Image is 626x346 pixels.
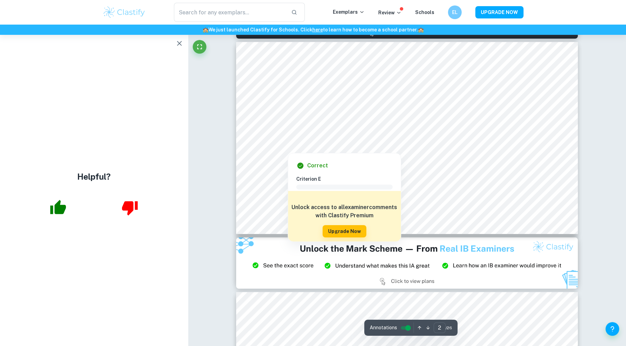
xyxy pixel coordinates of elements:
[605,322,619,336] button: Help and Feedback
[475,6,523,18] button: UPGRADE NOW
[193,40,206,54] button: Fullscreen
[1,26,625,33] h6: We just launched Clastify for Schools. Click to learn how to become a school partner.
[203,27,208,32] span: 🏫
[291,203,397,220] h6: Unlock access to all examiner comments with Clastify Premium
[415,10,434,15] a: Schools
[451,9,459,16] h6: EL
[378,9,402,16] p: Review
[174,3,286,22] input: Search for any exemplars...
[103,5,146,19] img: Clastify logo
[446,325,452,331] span: / 26
[448,5,462,19] button: EL
[312,27,323,32] a: here
[307,162,328,170] h6: Correct
[333,8,365,16] p: Exemplars
[370,324,397,331] span: Annotations
[77,170,111,183] h4: Helpful?
[323,225,366,237] button: Upgrade Now
[236,237,578,289] img: Ad
[296,175,398,183] h6: Criterion E
[418,27,424,32] span: 🏫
